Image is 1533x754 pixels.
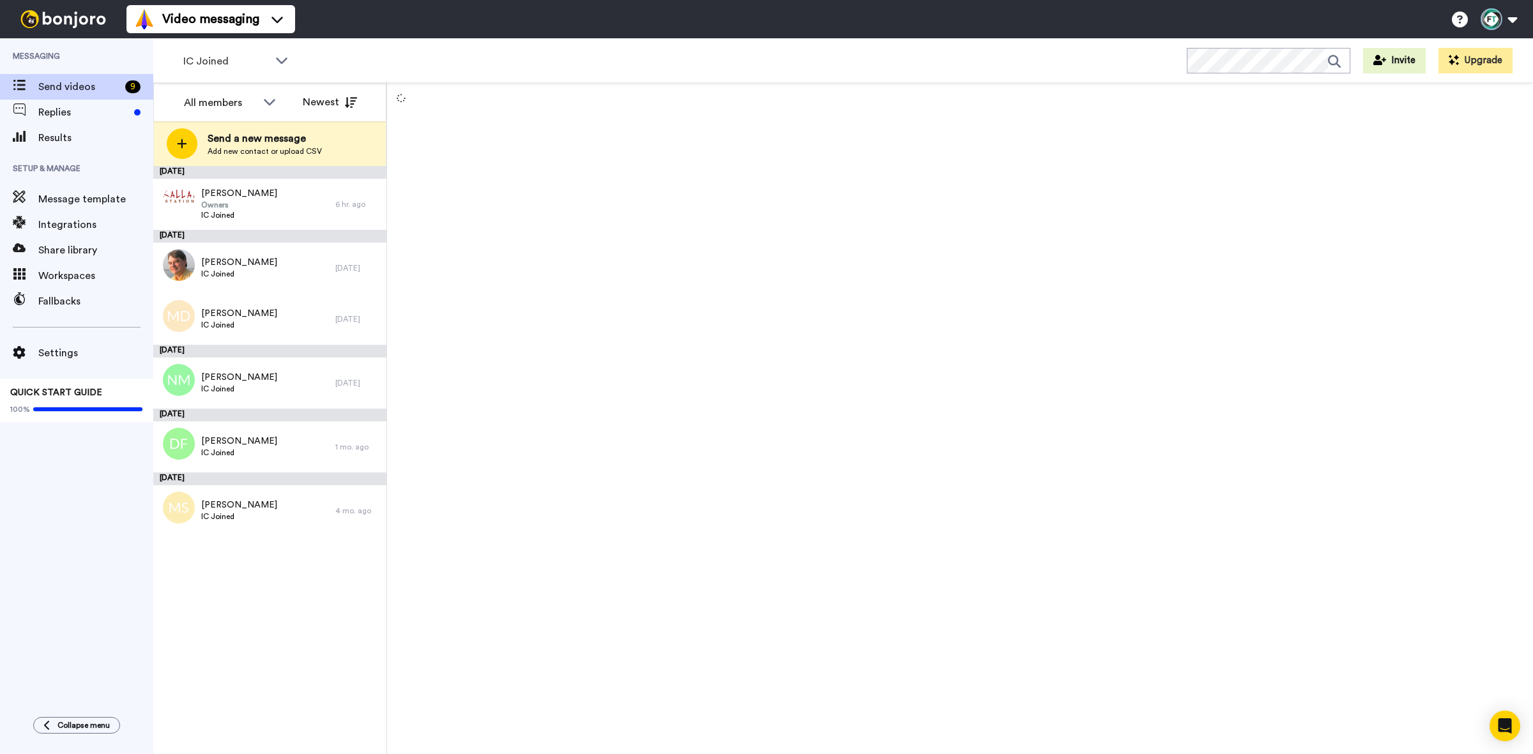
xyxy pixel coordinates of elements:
[10,404,30,414] span: 100%
[153,166,386,179] div: [DATE]
[208,131,322,146] span: Send a new message
[201,187,277,200] span: [PERSON_NAME]
[201,269,277,279] span: IC Joined
[33,717,120,734] button: Collapse menu
[201,256,277,269] span: [PERSON_NAME]
[163,185,195,217] img: be2f30cf-934a-45c0-9016-ed80f03f6ce8.png
[335,314,380,324] div: [DATE]
[38,105,129,120] span: Replies
[153,472,386,485] div: [DATE]
[38,268,153,283] span: Workspaces
[153,345,386,358] div: [DATE]
[163,428,195,460] img: df.png
[38,192,153,207] span: Message template
[38,243,153,258] span: Share library
[201,371,277,384] span: [PERSON_NAME]
[201,511,277,522] span: IC Joined
[38,345,153,361] span: Settings
[208,146,322,156] span: Add new contact or upload CSV
[1438,48,1513,73] button: Upgrade
[201,499,277,511] span: [PERSON_NAME]
[153,409,386,421] div: [DATE]
[57,720,110,730] span: Collapse menu
[201,448,277,458] span: IC Joined
[201,307,277,320] span: [PERSON_NAME]
[1490,711,1520,741] div: Open Intercom Messenger
[38,217,153,232] span: Integrations
[335,263,380,273] div: [DATE]
[38,79,120,94] span: Send videos
[201,320,277,330] span: IC Joined
[163,249,195,281] img: ea761ca6-606b-4188-af95-5dddf9020a48.jpg
[335,506,380,516] div: 4 mo. ago
[1363,48,1426,73] button: Invite
[183,54,269,69] span: IC Joined
[153,230,386,243] div: [DATE]
[184,95,257,110] div: All members
[15,10,111,28] img: bj-logo-header-white.svg
[125,80,141,93] div: 9
[293,89,367,115] button: Newest
[38,294,153,309] span: Fallbacks
[201,384,277,394] span: IC Joined
[201,435,277,448] span: [PERSON_NAME]
[163,364,195,396] img: nm.png
[134,9,155,29] img: vm-color.svg
[163,492,195,524] img: ms.png
[162,10,259,28] span: Video messaging
[201,200,277,210] span: Owners
[335,442,380,452] div: 1 mo. ago
[335,378,380,388] div: [DATE]
[10,388,102,397] span: QUICK START GUIDE
[163,300,195,332] img: md.png
[335,199,380,209] div: 6 hr. ago
[201,210,277,220] span: IC Joined
[38,130,153,146] span: Results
